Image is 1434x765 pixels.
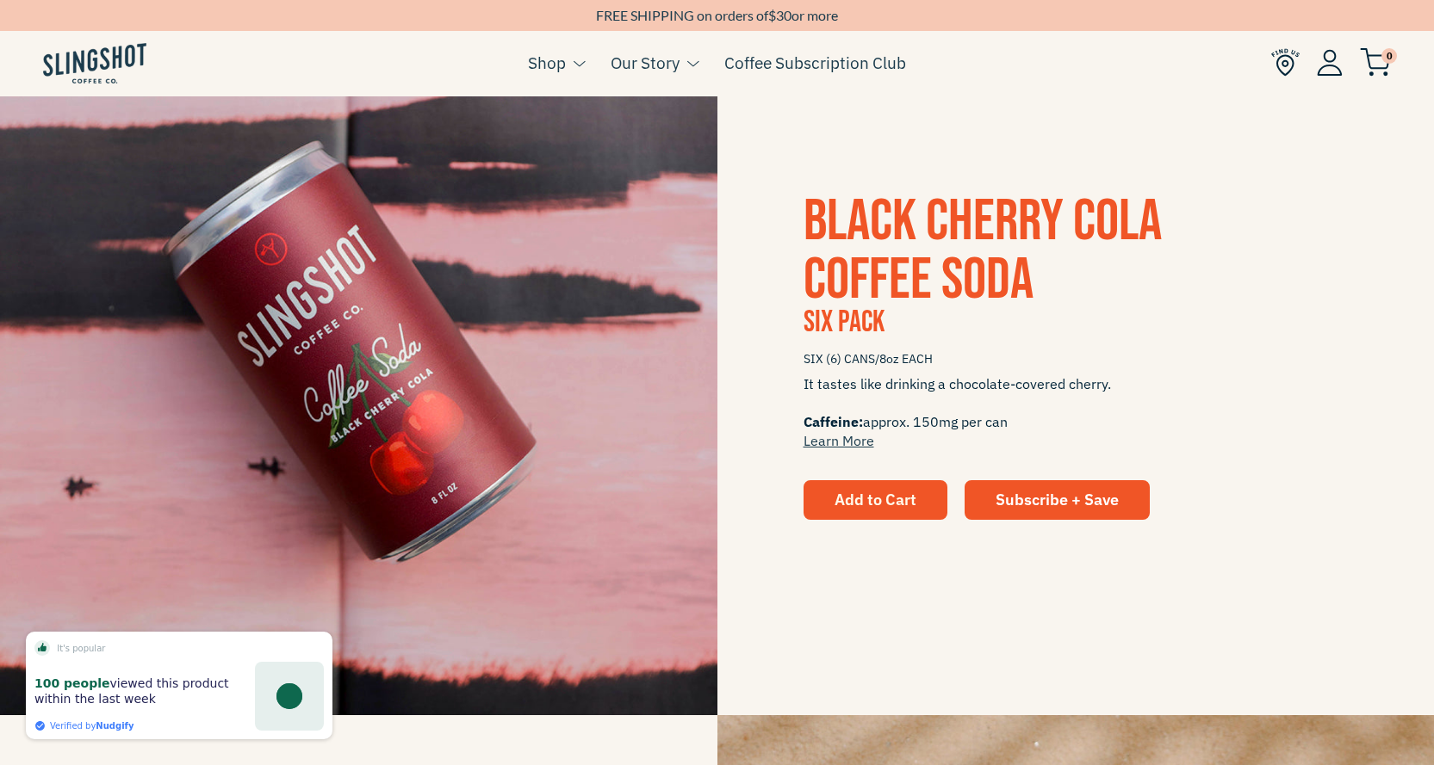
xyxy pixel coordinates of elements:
[611,50,680,76] a: Our Story
[1271,48,1300,77] img: Find Us
[804,187,1162,315] span: Black Cherry Cola Coffee Soda
[1381,48,1397,64] span: 0
[804,432,874,449] a: Learn More
[1360,48,1391,77] img: cart
[1360,52,1391,73] a: 0
[965,480,1150,520] a: Subscribe + Save
[804,413,863,430] span: Caffeine:
[804,344,1349,374] span: SIX (6) CANS/8oz EACH
[804,304,885,341] span: Six Pack
[1317,49,1343,76] img: Account
[768,7,776,23] span: $
[996,490,1119,509] span: Subscribe + Save
[724,50,906,76] a: Coffee Subscription Club
[804,480,947,520] button: Add to Cart
[804,187,1162,315] a: Black Cherry ColaCoffee Soda
[776,7,791,23] span: 30
[528,50,566,76] a: Shop
[804,374,1349,450] span: It tastes like drinking a chocolate-covered cherry. approx. 150mg per can
[835,490,916,509] span: Add to Cart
